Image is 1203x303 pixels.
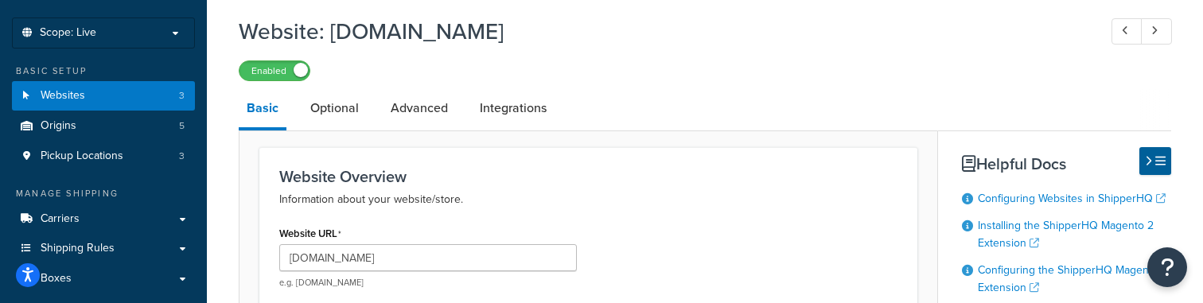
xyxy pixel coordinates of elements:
a: Previous Record [1112,18,1143,45]
li: Origins [12,111,195,141]
span: 5 [179,119,185,133]
li: Pickup Locations [12,142,195,171]
a: Installing the ShipperHQ Magento 2 Extension [978,217,1154,251]
h3: Website Overview [279,168,897,185]
a: Configuring Websites in ShipperHQ [978,190,1166,207]
span: Websites [41,89,85,103]
button: Hide Help Docs [1139,147,1171,175]
a: Optional [302,89,367,127]
a: Next Record [1141,18,1172,45]
a: Origins5 [12,111,195,141]
a: Shipping Rules [12,234,195,263]
a: Integrations [472,89,555,127]
a: Pickup Locations3 [12,142,195,171]
label: Website URL [279,227,341,240]
a: Configuring the ShipperHQ Magento 2 Extension [978,262,1168,296]
a: Boxes [12,264,195,293]
span: Origins [41,119,76,133]
button: Open Resource Center [1147,247,1187,287]
li: Websites [12,81,195,111]
h3: Helpful Docs [962,155,1171,173]
span: Pickup Locations [41,150,123,163]
span: Shipping Rules [41,242,115,255]
span: 3 [179,89,185,103]
a: Websites3 [12,81,195,111]
span: Boxes [41,272,72,286]
p: Information about your website/store. [279,190,897,209]
a: Carriers [12,204,195,234]
label: Enabled [239,61,310,80]
a: Basic [239,89,286,130]
span: Scope: Live [40,26,96,40]
div: Manage Shipping [12,187,195,200]
h1: Website: [DOMAIN_NAME] [239,16,1082,47]
span: Carriers [41,212,80,226]
span: 3 [179,150,185,163]
p: e.g. [DOMAIN_NAME] [279,277,577,289]
a: Advanced [383,89,456,127]
div: Basic Setup [12,64,195,78]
